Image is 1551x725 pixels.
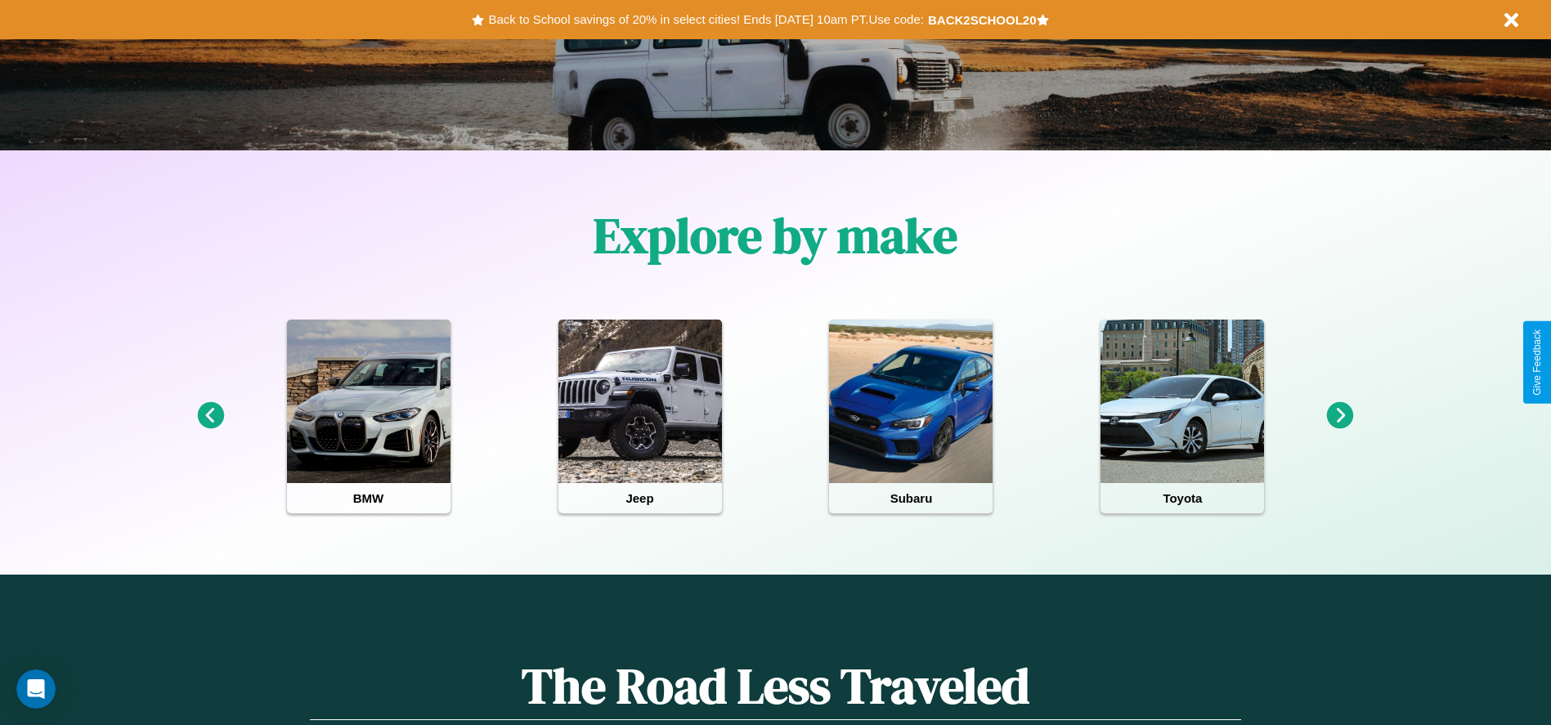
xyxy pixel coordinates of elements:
[1531,329,1543,396] div: Give Feedback
[1100,483,1264,513] h4: Toyota
[484,8,927,31] button: Back to School savings of 20% in select cities! Ends [DATE] 10am PT.Use code:
[558,483,722,513] h4: Jeep
[310,652,1240,720] h1: The Road Less Traveled
[829,483,993,513] h4: Subaru
[928,13,1037,27] b: BACK2SCHOOL20
[287,483,451,513] h4: BMW
[594,202,957,269] h1: Explore by make
[16,669,56,709] iframe: Intercom live chat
